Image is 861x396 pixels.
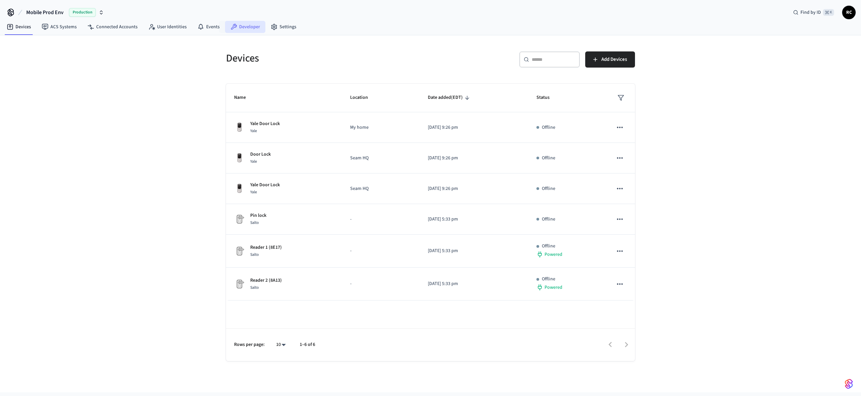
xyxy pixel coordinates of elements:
img: Yale Assure Touchscreen Wifi Smart Lock, Satin Nickel, Front [234,183,245,194]
img: Yale Assure Touchscreen Wifi Smart Lock, Satin Nickel, Front [234,153,245,163]
p: Seam HQ [350,185,412,192]
span: Status [536,92,558,103]
p: - [350,280,412,287]
p: [DATE] 9:26 pm [428,124,520,131]
img: Yale Assure Touchscreen Wifi Smart Lock, Satin Nickel, Front [234,122,245,133]
span: Production [69,8,96,17]
a: Connected Accounts [82,21,143,33]
p: Rows per page: [234,341,265,348]
p: [DATE] 5:33 pm [428,280,520,287]
p: My home [350,124,412,131]
p: Door Lock [250,151,271,158]
img: SeamLogoGradient.69752ec5.svg [845,379,853,389]
span: Name [234,92,255,103]
span: Salto [250,220,259,226]
span: Yale [250,159,257,164]
p: Offline [542,276,555,283]
p: Offline [542,185,555,192]
span: Powered [545,251,562,258]
p: Offline [542,155,555,162]
p: Offline [542,124,555,131]
span: Mobile Prod Env [26,8,64,16]
span: RC [843,6,855,18]
span: ⌘ K [823,9,834,16]
p: Seam HQ [350,155,412,162]
p: - [350,247,412,254]
img: Placeholder Lock Image [234,246,245,256]
p: Reader 1 (8E17) [250,244,282,251]
a: Settings [265,21,302,33]
a: Devices [1,21,36,33]
a: Developer [225,21,265,33]
table: sticky table [226,84,635,301]
a: User Identities [143,21,192,33]
p: Offline [542,216,555,223]
p: Yale Door Lock [250,120,280,127]
button: Add Devices [585,51,635,68]
span: Add Devices [601,55,627,64]
div: 10 [273,340,289,350]
span: Location [350,92,377,103]
span: Salto [250,252,259,258]
p: [DATE] 9:26 pm [428,185,520,192]
p: - [350,216,412,223]
a: Events [192,21,225,33]
p: Pin lock [250,212,266,219]
span: Date added(EDT) [428,92,472,103]
h5: Devices [226,51,426,65]
div: Find by ID⌘ K [788,6,839,18]
p: 1–6 of 6 [300,341,315,348]
a: ACS Systems [36,21,82,33]
button: RC [842,6,856,19]
p: Offline [542,243,555,250]
span: Powered [545,284,562,291]
p: [DATE] 5:33 pm [428,216,520,223]
p: Reader 2 (8A13) [250,277,282,284]
span: Yale [250,128,257,134]
img: Placeholder Lock Image [234,279,245,289]
span: Salto [250,285,259,290]
img: Placeholder Lock Image [234,214,245,225]
span: Yale [250,189,257,195]
span: Find by ID [800,9,821,16]
p: [DATE] 9:26 pm [428,155,520,162]
p: Yale Door Lock [250,182,280,189]
p: [DATE] 5:33 pm [428,247,520,254]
